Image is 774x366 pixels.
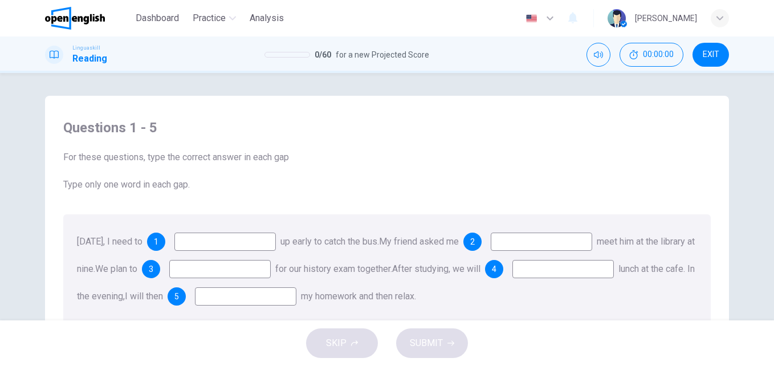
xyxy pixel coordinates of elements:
[72,52,107,66] h1: Reading
[524,14,539,23] img: en
[63,119,711,137] h4: Questions 1 - 5
[250,11,284,25] span: Analysis
[586,43,610,67] div: Mute
[643,50,674,59] span: 00:00:00
[608,9,626,27] img: Profile picture
[703,50,719,59] span: EXIT
[45,7,131,30] a: OpenEnglish logo
[336,48,429,62] span: for a new Projected Score
[470,238,475,246] span: 2
[620,43,683,67] div: Hide
[154,238,158,246] span: 1
[275,263,392,274] span: for our history exam together.
[301,291,416,302] span: my homework and then relax.
[149,265,153,273] span: 3
[280,236,379,247] span: up early to catch the bus.
[45,7,105,30] img: OpenEnglish logo
[245,8,288,29] button: Analysis
[620,43,683,67] button: 00:00:00
[635,11,697,25] div: [PERSON_NAME]
[188,8,241,29] button: Practice
[77,236,142,247] span: [DATE], I need to
[692,43,729,67] button: EXIT
[174,292,179,300] span: 5
[193,11,226,25] span: Practice
[315,48,331,62] span: 0 / 60
[63,178,711,192] span: Type only one word in each gap.
[136,11,179,25] span: Dashboard
[95,263,137,274] span: We plan to
[125,291,163,302] span: I will then
[63,151,711,164] span: For these questions, type the correct answer in each gap
[72,44,100,52] span: Linguaskill
[392,263,480,274] span: After studying, we will
[492,265,496,273] span: 4
[379,236,459,247] span: My friend asked me
[131,8,184,29] button: Dashboard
